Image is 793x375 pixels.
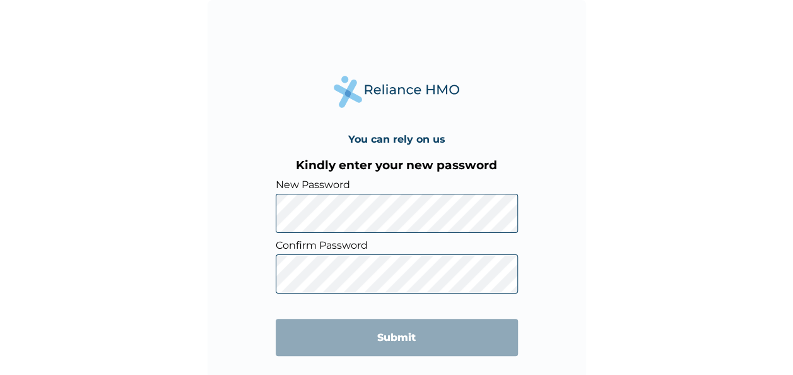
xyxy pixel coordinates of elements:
[276,179,518,191] label: New Password
[334,76,460,108] img: Reliance Health's Logo
[276,319,518,356] input: Submit
[276,158,518,172] h3: Kindly enter your new password
[276,239,518,251] label: Confirm Password
[348,133,445,145] h4: You can rely on us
